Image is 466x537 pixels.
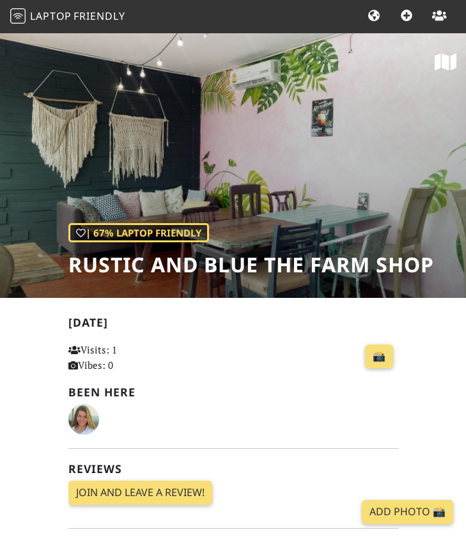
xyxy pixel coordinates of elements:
h2: Been here [68,385,398,399]
p: Visits: 1 Vibes: 0 [68,342,168,373]
a: 📸 [365,345,393,369]
span: Friendly [74,9,125,23]
span: Laptop [30,9,72,23]
img: 1408-sofija.jpg [68,404,99,435]
a: LaptopFriendly LaptopFriendly [10,6,125,28]
h2: Reviews [68,462,398,476]
a: Join and leave a review! [68,481,212,505]
img: LaptopFriendly [10,8,26,24]
h1: Rustic and Blue The Farm Shop [68,253,434,277]
h2: [DATE] [68,316,398,334]
span: Sofija Petrović [68,412,99,424]
div: | 67% Laptop Friendly [68,223,209,242]
a: Add Photo 📸 [362,500,453,524]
